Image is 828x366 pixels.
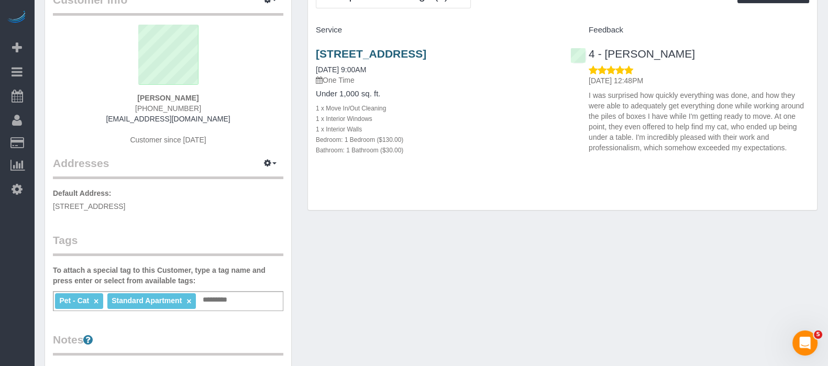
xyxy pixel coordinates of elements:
[316,90,555,98] h4: Under 1,000 sq. ft.
[53,232,283,256] legend: Tags
[316,115,372,123] small: 1 x Interior Windows
[112,296,182,305] span: Standard Apartment
[814,330,822,339] span: 5
[53,332,283,356] legend: Notes
[53,202,125,210] span: [STREET_ADDRESS]
[135,104,201,113] hm-ph: [PHONE_NUMBER]
[589,75,809,86] p: [DATE] 12:48PM
[316,126,362,133] small: 1 x Interior Walls
[53,265,283,286] label: To attach a special tag to this Customer, type a tag name and press enter or select from availabl...
[106,115,230,123] a: [EMAIL_ADDRESS][DOMAIN_NAME]
[316,105,386,112] small: 1 x Move In/Out Cleaning
[6,10,27,25] img: Automaid Logo
[316,136,403,143] small: Bedroom: 1 Bedroom ($130.00)
[130,136,206,144] span: Customer since [DATE]
[792,330,818,356] iframe: Intercom live chat
[316,65,366,74] a: [DATE] 9:00AM
[59,296,89,305] span: Pet - Cat
[570,48,695,60] a: 4 - [PERSON_NAME]
[589,90,809,153] p: I was surprised how quickly everything was done, and how they were able to adequately get everyth...
[316,75,555,85] p: One Time
[570,26,809,35] h4: Feedback
[137,94,198,102] strong: [PERSON_NAME]
[186,297,191,306] a: ×
[316,147,403,154] small: Bathroom: 1 Bathroom ($30.00)
[316,48,426,60] a: [STREET_ADDRESS]
[94,297,98,306] a: ×
[316,26,555,35] h4: Service
[53,188,112,198] label: Default Address:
